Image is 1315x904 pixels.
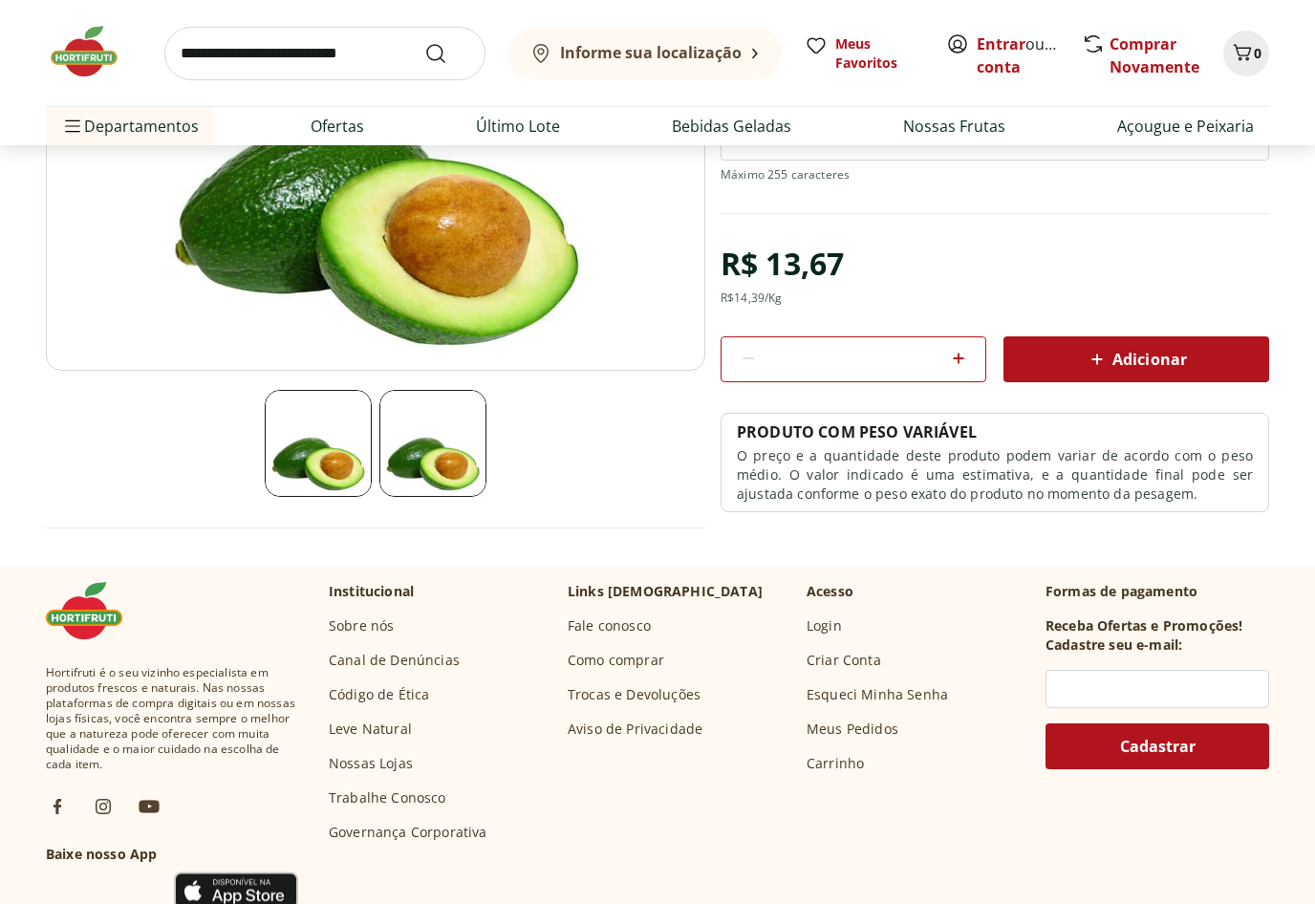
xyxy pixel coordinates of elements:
[807,582,853,601] p: Acesso
[560,42,742,63] b: Informe sua localização
[138,795,161,818] img: ytb
[61,103,199,149] span: Departamentos
[92,795,115,818] img: ig
[568,685,701,704] a: Trocas e Devoluções
[835,34,923,73] span: Meus Favoritos
[329,685,429,704] a: Código de Ética
[1086,348,1187,371] span: Adicionar
[424,42,470,65] button: Submit Search
[807,685,948,704] a: Esqueci Minha Senha
[329,754,413,773] a: Nossas Lojas
[568,582,763,601] p: Links [DEMOGRAPHIC_DATA]
[1046,723,1269,769] button: Cadastrar
[672,115,791,138] a: Bebidas Geladas
[568,651,664,670] a: Como comprar
[329,616,394,635] a: Sobre nós
[46,582,141,639] img: Hortifruti
[807,616,842,635] a: Login
[46,665,298,772] span: Hortifruti é o seu vizinho especialista em produtos frescos e naturais. Nas nossas plataformas de...
[737,421,977,442] p: PRODUTO COM PESO VARIÁVEL
[379,390,486,497] img: Principal
[311,115,364,138] a: Ofertas
[721,237,844,291] div: R$ 13,67
[1254,44,1261,62] span: 0
[46,795,69,818] img: fb
[61,103,84,149] button: Menu
[977,32,1062,78] span: ou
[807,720,898,739] a: Meus Pedidos
[977,33,1082,77] a: Criar conta
[805,34,923,73] a: Meus Favoritos
[265,390,372,497] img: Principal
[568,616,651,635] a: Fale conosco
[329,582,414,601] p: Institucional
[164,27,485,80] input: search
[1120,739,1196,754] span: Cadastrar
[329,823,487,842] a: Governança Corporativa
[476,115,560,138] a: Último Lote
[508,27,782,80] button: Informe sua localização
[1046,582,1269,601] p: Formas de pagamento
[568,720,702,739] a: Aviso de Privacidade
[1110,33,1199,77] a: Comprar Novamente
[721,291,783,306] div: R$ 14,39 /Kg
[1046,616,1242,635] h3: Receba Ofertas e Promoções!
[329,720,412,739] a: Leve Natural
[807,754,864,773] a: Carrinho
[46,845,298,864] h3: Baixe nosso App
[903,115,1005,138] a: Nossas Frutas
[807,651,881,670] a: Criar Conta
[1046,635,1182,655] h3: Cadastre seu e-mail:
[737,446,1253,504] p: O preço e a quantidade deste produto podem variar de acordo com o peso médio. O valor indicado é ...
[1003,336,1269,382] button: Adicionar
[329,788,446,807] a: Trabalhe Conosco
[1223,31,1269,76] button: Carrinho
[1117,115,1254,138] a: Açougue e Peixaria
[329,651,460,670] a: Canal de Denúncias
[977,33,1025,54] a: Entrar
[46,23,141,80] img: Hortifruti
